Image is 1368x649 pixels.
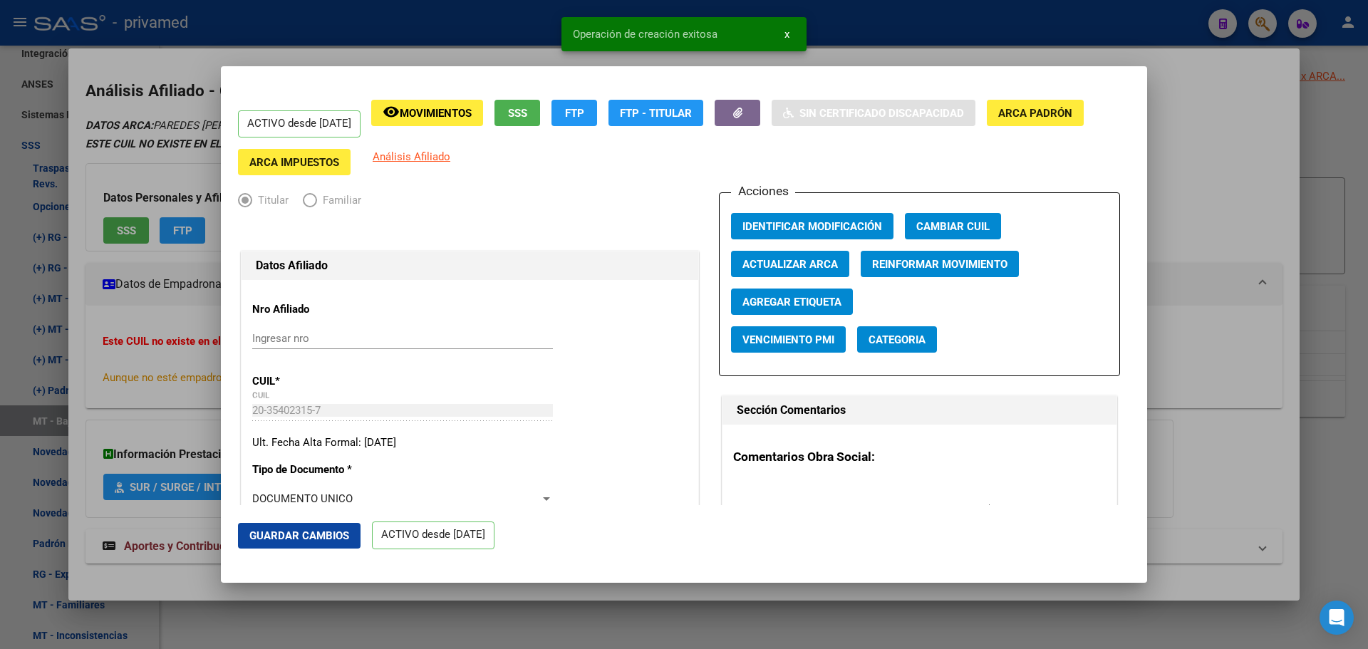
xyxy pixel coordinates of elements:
[772,100,975,126] button: Sin Certificado Discapacidad
[916,220,990,233] span: Cambiar CUIL
[565,107,584,120] span: FTP
[371,100,483,126] button: Movimientos
[905,213,1001,239] button: Cambiar CUIL
[733,447,1106,466] h3: Comentarios Obra Social:
[742,220,882,233] span: Identificar Modificación
[731,213,893,239] button: Identificar Modificación
[731,251,849,277] button: Actualizar ARCA
[238,110,361,138] p: ACTIVO desde [DATE]
[400,107,472,120] span: Movimientos
[551,100,597,126] button: FTP
[784,28,789,41] span: x
[252,192,289,209] span: Titular
[249,529,349,542] span: Guardar Cambios
[998,107,1072,120] span: ARCA Padrón
[737,402,1102,419] h1: Sección Comentarios
[252,373,383,390] p: CUIL
[872,258,1007,271] span: Reinformar Movimiento
[238,149,351,175] button: ARCA Impuestos
[773,21,801,47] button: x
[869,333,926,346] span: Categoria
[252,492,353,505] span: DOCUMENTO UNICO
[987,100,1084,126] button: ARCA Padrón
[249,156,339,169] span: ARCA Impuestos
[252,301,383,318] p: Nro Afiliado
[861,251,1019,277] button: Reinformar Movimiento
[731,289,853,315] button: Agregar Etiqueta
[573,27,717,41] span: Operación de creación exitosa
[252,462,383,478] p: Tipo de Documento *
[742,333,834,346] span: Vencimiento PMI
[252,435,688,451] div: Ult. Fecha Alta Formal: [DATE]
[742,258,838,271] span: Actualizar ARCA
[799,107,964,120] span: Sin Certificado Discapacidad
[373,150,450,163] span: Análisis Afiliado
[494,100,540,126] button: SSS
[620,107,692,120] span: FTP - Titular
[238,523,361,549] button: Guardar Cambios
[383,103,400,120] mat-icon: remove_red_eye
[608,100,703,126] button: FTP - Titular
[731,326,846,353] button: Vencimiento PMI
[731,182,795,200] h3: Acciones
[372,521,494,549] p: ACTIVO desde [DATE]
[508,107,527,120] span: SSS
[742,296,841,308] span: Agregar Etiqueta
[317,192,361,209] span: Familiar
[256,257,684,274] h1: Datos Afiliado
[238,197,375,209] mat-radio-group: Elija una opción
[1320,601,1354,635] div: Open Intercom Messenger
[857,326,937,353] button: Categoria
